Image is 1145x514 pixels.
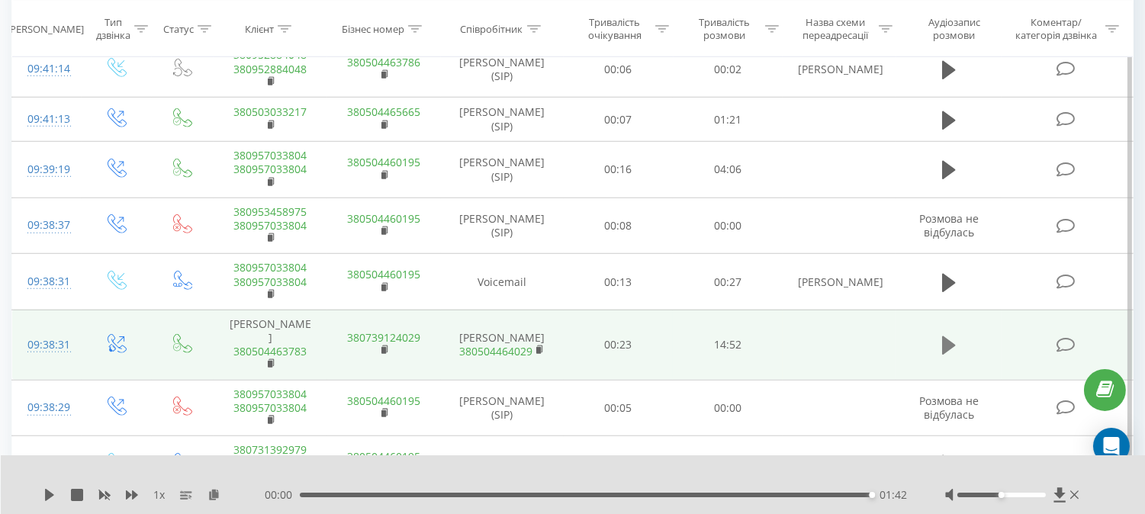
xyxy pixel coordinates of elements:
td: 00:02 [673,41,783,98]
td: [PERSON_NAME] [214,310,327,380]
span: 00:00 [265,487,300,503]
div: Бізнес номер [342,22,404,35]
td: 00:06 [564,41,674,98]
a: 380504464029 [459,344,532,358]
a: 380504465665 [347,104,420,119]
a: 380957033804 [233,218,307,233]
a: 380504460195 [347,211,420,226]
td: 00:27 [673,254,783,310]
a: 380503033217 [233,104,307,119]
div: Accessibility label [999,492,1005,498]
td: 00:13 [564,436,674,493]
div: Коментар/категорія дзвінка [1012,16,1102,42]
td: 00:08 [564,198,674,254]
div: Аудіозапис розмови [910,16,998,42]
a: 380504460195 [347,394,420,408]
a: 380504460195 [347,449,420,464]
a: 380957033804 [233,387,307,401]
td: [PERSON_NAME] [783,41,896,98]
span: 01:42 [880,487,907,503]
td: Voicemail [441,254,564,310]
td: [PERSON_NAME] [783,254,896,310]
a: 380952884048 [233,62,307,76]
a: 380953458975 [233,204,307,219]
span: 1 x [153,487,165,503]
div: Клієнт [245,22,274,35]
a: 380739124029 [347,330,420,345]
div: Співробітник [461,22,523,35]
a: 380957033804 [233,275,307,289]
div: 09:39:19 [27,155,66,185]
td: [PERSON_NAME] (SIP) [441,198,564,254]
td: 04:06 [673,142,783,198]
div: 09:41:13 [27,104,66,134]
a: 380957033804 [233,162,307,176]
td: [PERSON_NAME] [441,310,564,380]
div: Назва схеми переадресації [796,16,875,42]
div: 09:37:36 [27,449,66,479]
td: 00:00 [673,380,783,436]
td: 00:13 [564,254,674,310]
td: [PERSON_NAME] (SIP) [441,41,564,98]
td: [PERSON_NAME] (SIP) [441,98,564,142]
td: 00:16 [564,142,674,198]
td: 00:07 [564,98,674,142]
div: Open Intercom Messenger [1093,428,1130,464]
td: 14:52 [673,310,783,380]
td: 00:05 [564,380,674,436]
a: 380504460195 [347,155,420,169]
a: 380957033804 [233,148,307,162]
div: Accessibility label [869,492,875,498]
a: 380957033804 [233,400,307,415]
div: Статус [163,22,194,35]
td: 00:03 [673,436,783,493]
span: Розмова не відбулась [919,211,979,239]
td: 00:23 [564,310,674,380]
div: Тривалість розмови [687,16,761,42]
td: 01:21 [673,98,783,142]
a: 380731392979 [233,442,307,457]
a: 380504460195 [347,267,420,281]
a: 380957033804 [233,260,307,275]
div: [PERSON_NAME] [7,22,84,35]
a: 380504463786 [347,55,420,69]
div: 09:38:31 [27,330,66,360]
div: 09:38:31 [27,267,66,297]
td: [PERSON_NAME] [783,436,896,493]
td: Voicemail [441,436,564,493]
td: [PERSON_NAME] (SIP) [441,380,564,436]
td: [PERSON_NAME] (SIP) [441,142,564,198]
a: 380504463783 [233,344,307,358]
div: Тривалість очікування [577,16,652,42]
div: 09:41:14 [27,54,66,84]
span: Розмова не відбулась [919,394,979,422]
div: 09:38:37 [27,210,66,240]
td: 00:00 [673,198,783,254]
div: 09:38:29 [27,393,66,422]
div: Тип дзвінка [95,16,130,42]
